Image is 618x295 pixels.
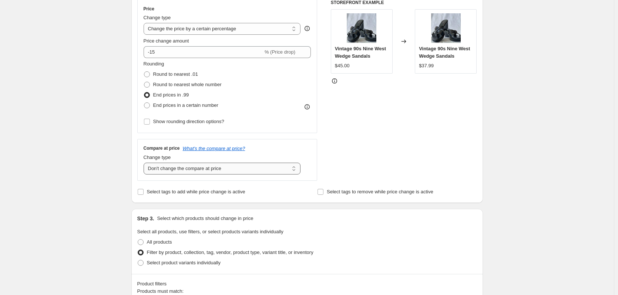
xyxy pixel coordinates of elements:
[137,280,477,288] div: Product filters
[147,239,172,245] span: All products
[144,61,164,67] span: Rounding
[183,146,245,151] button: What's the compare at price?
[147,189,245,194] span: Select tags to add while price change is active
[137,229,283,234] span: Select all products, use filters, or select products variants individually
[137,288,184,294] span: Products must match:
[153,82,222,87] span: Round to nearest whole number
[153,71,198,77] span: Round to nearest .01
[265,49,295,55] span: % (Price drop)
[419,63,434,68] span: $37.99
[327,189,433,194] span: Select tags to remove while price change is active
[335,63,350,68] span: $45.00
[419,46,470,59] span: Vintage 90s Nine West Wedge Sandals
[147,250,313,255] span: Filter by product, collection, tag, vendor, product type, variant title, or inventory
[335,46,386,59] span: Vintage 90s Nine West Wedge Sandals
[431,13,461,43] img: vintage-90s-nine-west-wedge-sandals-balagan-vintage-69963_80x.jpg
[144,46,263,58] input: -15
[303,25,311,32] div: help
[153,119,224,124] span: Show rounding direction options?
[144,6,154,12] h3: Price
[144,155,171,160] span: Change type
[144,15,171,20] span: Change type
[137,215,154,222] h2: Step 3.
[144,145,180,151] h3: Compare at price
[147,260,221,265] span: Select product variants individually
[144,38,189,44] span: Price change amount
[157,215,253,222] p: Select which products should change in price
[153,102,218,108] span: End prices in a certain number
[153,92,189,98] span: End prices in .99
[347,13,376,43] img: vintage-90s-nine-west-wedge-sandals-balagan-vintage-69963_80x.jpg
